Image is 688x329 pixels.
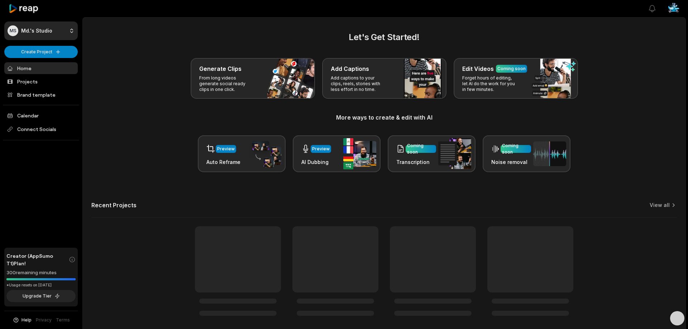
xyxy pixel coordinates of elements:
div: Coming soon [407,142,435,155]
h3: Generate Clips [199,64,242,73]
p: From long videos generate social ready clips in one click. [199,75,255,92]
a: View all [650,202,670,209]
img: noise_removal.png [533,141,566,166]
button: Create Project [4,46,78,58]
a: Privacy [36,317,52,323]
button: Upgrade Tier [6,290,76,302]
a: Terms [56,317,70,323]
div: Coming soon [497,66,526,72]
h3: Add Captions [331,64,369,73]
div: MS [8,25,18,36]
h3: AI Dubbing [301,158,331,166]
a: Home [4,62,78,74]
h3: Transcription [396,158,436,166]
p: Md.'s Studio [21,28,52,34]
span: Creator (AppSumo T1) Plan! [6,252,69,267]
span: Connect Socials [4,123,78,136]
h3: Auto Reframe [206,158,240,166]
a: Projects [4,76,78,87]
h3: More ways to create & edit with AI [91,113,677,122]
div: Coming soon [502,142,530,155]
div: 300 remaining minutes [6,269,76,276]
p: Forget hours of editing, let AI do the work for you in few minutes. [462,75,518,92]
a: Brand template [4,89,78,101]
h3: Edit Videos [462,64,494,73]
button: Help [13,317,32,323]
div: Preview [312,146,330,152]
a: Calendar [4,110,78,121]
div: Preview [217,146,235,152]
img: ai_dubbing.png [343,138,376,169]
h2: Recent Projects [91,202,137,209]
p: Add captions to your clips, reels, stories with less effort in no time. [331,75,386,92]
h2: Let's Get Started! [91,31,677,44]
div: *Usage resets on [DATE] [6,282,76,288]
img: auto_reframe.png [248,140,281,168]
h3: Noise removal [491,158,531,166]
span: Help [21,317,32,323]
img: transcription.png [438,138,471,169]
